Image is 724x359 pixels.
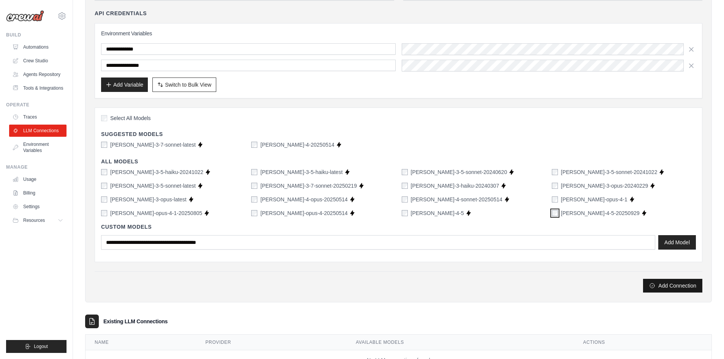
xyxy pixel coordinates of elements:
[95,9,147,17] h4: API Credentials
[411,196,502,203] label: claude-4-sonnet-20250514
[561,182,648,190] label: claude-3-opus-20240229
[9,187,67,199] a: Billing
[260,209,348,217] label: claude-opus-4-20250514
[110,209,202,217] label: claude-opus-4-1-20250805
[101,77,148,92] button: Add Variable
[101,223,696,231] h4: Custom Models
[411,209,464,217] label: claude-sonnet-4-5
[6,32,67,38] div: Build
[9,201,67,213] a: Settings
[643,279,702,293] button: Add Connection
[260,182,357,190] label: claude-3-7-sonnet-20250219
[9,82,67,94] a: Tools & Integrations
[9,173,67,185] a: Usage
[34,343,48,350] span: Logout
[110,182,196,190] label: claude-3-5-sonnet-latest
[9,111,67,123] a: Traces
[6,10,44,22] img: Logo
[101,158,696,165] h4: All Models
[110,168,203,176] label: claude-3-5-haiku-20241022
[110,196,187,203] label: claude-3-opus-latest
[260,141,334,149] label: claude-sonnet-4-20250514
[347,335,574,350] th: Available Models
[260,168,342,176] label: claude-3-5-haiku-latest
[101,183,107,189] input: claude-3-5-sonnet-latest
[402,210,408,216] input: claude-sonnet-4-5
[402,183,408,189] input: claude-3-haiku-20240307
[86,335,196,350] th: Name
[9,138,67,157] a: Environment Variables
[101,210,107,216] input: claude-opus-4-1-20250805
[9,41,67,53] a: Automations
[152,77,216,92] button: Switch to Bulk View
[411,182,499,190] label: claude-3-haiku-20240307
[9,125,67,137] a: LLM Connections
[196,335,347,350] th: Provider
[402,196,408,202] input: claude-4-sonnet-20250514
[251,196,257,202] input: claude-4-opus-20250514
[260,196,348,203] label: claude-4-opus-20250514
[251,142,257,148] input: claude-sonnet-4-20250514
[6,102,67,108] div: Operate
[561,209,640,217] label: claude-sonnet-4-5-20250929
[251,210,257,216] input: claude-opus-4-20250514
[561,168,657,176] label: claude-3-5-sonnet-20241022
[658,235,696,250] button: Add Model
[110,141,196,149] label: claude-3-7-sonnet-latest
[103,318,168,325] h3: Existing LLM Connections
[402,169,408,175] input: claude-3-5-sonnet-20240620
[552,210,558,216] input: claude-sonnet-4-5-20250929
[6,340,67,353] button: Logout
[9,68,67,81] a: Agents Repository
[552,196,558,202] input: claude-opus-4-1
[251,169,257,175] input: claude-3-5-haiku-latest
[251,183,257,189] input: claude-3-7-sonnet-20250219
[101,130,696,138] h4: Suggested Models
[574,335,711,350] th: Actions
[552,169,558,175] input: claude-3-5-sonnet-20241022
[101,169,107,175] input: claude-3-5-haiku-20241022
[110,114,151,122] span: Select All Models
[165,81,211,89] span: Switch to Bulk View
[101,30,696,37] h3: Environment Variables
[6,164,67,170] div: Manage
[101,196,107,202] input: claude-3-opus-latest
[9,214,67,226] button: Resources
[552,183,558,189] input: claude-3-opus-20240229
[561,196,627,203] label: claude-opus-4-1
[101,142,107,148] input: claude-3-7-sonnet-latest
[9,55,67,67] a: Crew Studio
[411,168,507,176] label: claude-3-5-sonnet-20240620
[101,115,107,121] input: Select All Models
[23,217,45,223] span: Resources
